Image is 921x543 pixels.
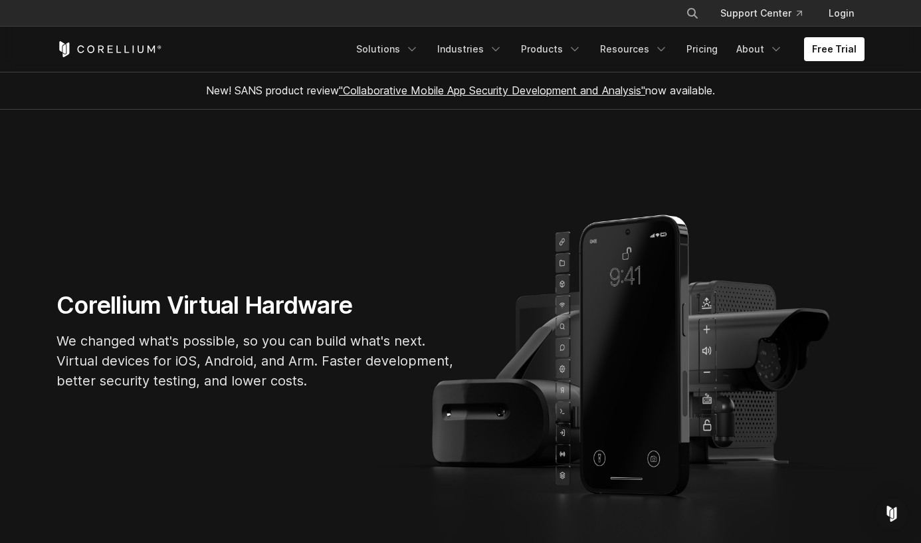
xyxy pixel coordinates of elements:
div: Navigation Menu [348,37,865,61]
a: "Collaborative Mobile App Security Development and Analysis" [339,84,645,97]
h1: Corellium Virtual Hardware [56,290,455,320]
div: Navigation Menu [670,1,865,25]
span: New! SANS product review now available. [206,84,715,97]
a: Resources [592,37,676,61]
a: Industries [429,37,510,61]
a: Support Center [710,1,813,25]
a: About [728,37,791,61]
div: Open Intercom Messenger [876,498,908,530]
a: Pricing [678,37,726,61]
a: Login [818,1,865,25]
a: Products [513,37,589,61]
p: We changed what's possible, so you can build what's next. Virtual devices for iOS, Android, and A... [56,331,455,391]
a: Corellium Home [56,41,162,57]
a: Solutions [348,37,427,61]
a: Free Trial [804,37,865,61]
button: Search [680,1,704,25]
